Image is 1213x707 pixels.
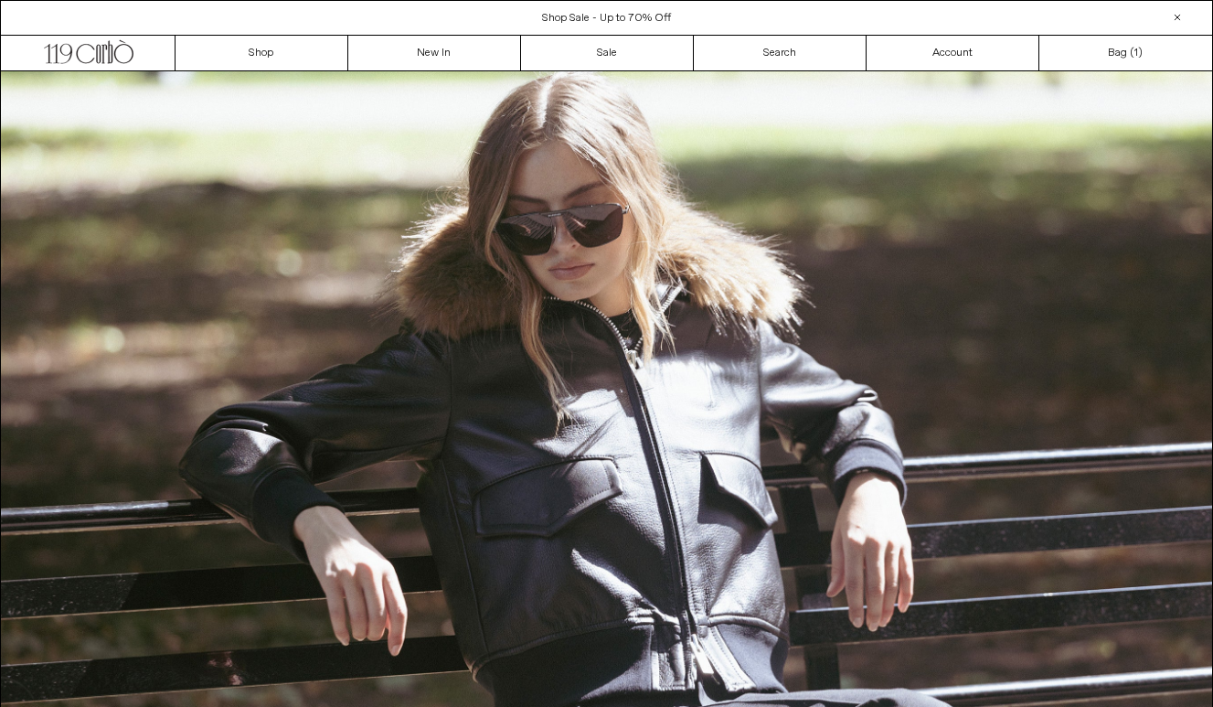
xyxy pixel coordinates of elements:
[521,36,694,70] a: Sale
[867,36,1039,70] a: Account
[542,11,671,26] a: Shop Sale - Up to 70% Off
[348,36,521,70] a: New In
[1134,45,1143,61] span: )
[694,36,867,70] a: Search
[1134,46,1138,60] span: 1
[176,36,348,70] a: Shop
[1039,36,1212,70] a: Bag ()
